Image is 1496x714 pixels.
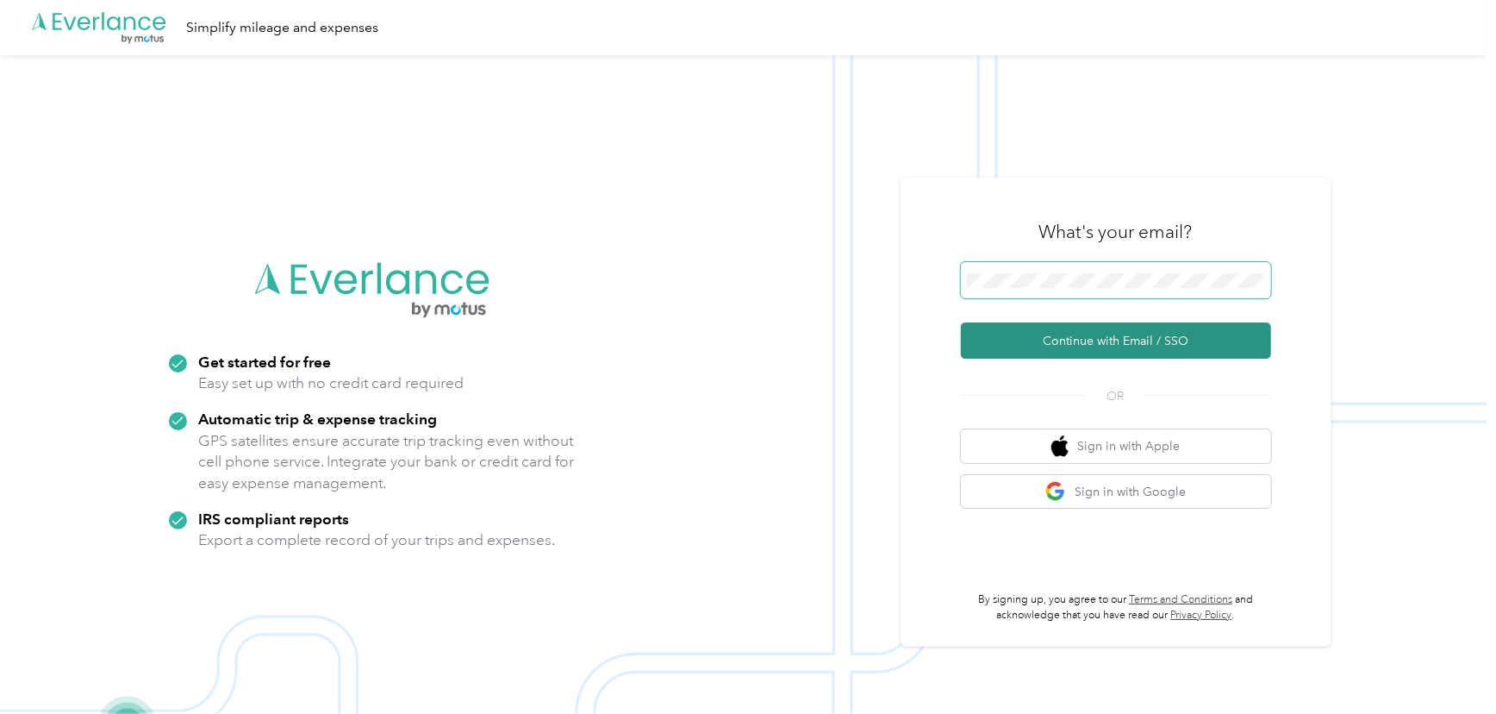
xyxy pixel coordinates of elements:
[1045,481,1067,503] img: google logo
[961,592,1271,623] p: By signing up, you agree to our and acknowledge that you have read our .
[961,475,1271,509] button: google logoSign in with Google
[199,430,576,494] p: GPS satellites ensure accurate trip tracking even without cell phone service. Integrate your bank...
[199,510,350,528] strong: IRS compliant reports
[1051,435,1069,457] img: apple logo
[199,529,556,551] p: Export a complete record of your trips and expenses.
[199,373,464,394] p: Easy set up with no credit card required
[961,429,1271,463] button: apple logoSign in with Apple
[961,323,1271,359] button: Continue with Email / SSO
[1039,220,1193,244] h3: What's your email?
[1129,593,1232,606] a: Terms and Conditions
[199,410,438,428] strong: Automatic trip & expense tracking
[1171,609,1232,622] a: Privacy Policy
[199,353,332,371] strong: Get started for free
[1086,387,1146,405] span: OR
[186,17,378,39] div: Simplify mileage and expenses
